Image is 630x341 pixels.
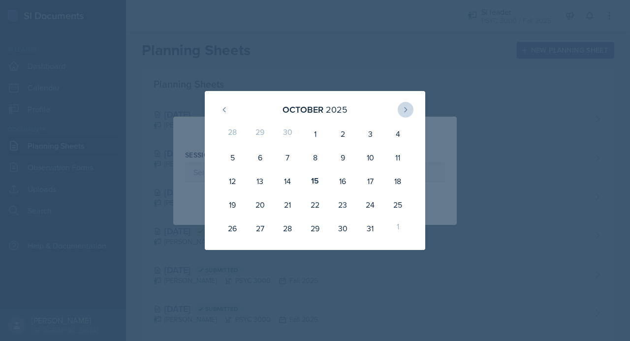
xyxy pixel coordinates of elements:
[274,146,301,169] div: 7
[274,122,301,146] div: 30
[301,169,329,193] div: 15
[356,146,384,169] div: 10
[329,146,356,169] div: 9
[274,169,301,193] div: 14
[384,169,411,193] div: 18
[301,122,329,146] div: 1
[246,169,274,193] div: 13
[384,146,411,169] div: 11
[274,217,301,240] div: 28
[329,217,356,240] div: 30
[219,217,246,240] div: 26
[274,193,301,217] div: 21
[301,146,329,169] div: 8
[384,193,411,217] div: 25
[356,193,384,217] div: 24
[329,122,356,146] div: 2
[219,193,246,217] div: 19
[246,193,274,217] div: 20
[356,122,384,146] div: 3
[329,193,356,217] div: 23
[384,122,411,146] div: 4
[326,103,347,116] div: 2025
[246,146,274,169] div: 6
[356,169,384,193] div: 17
[219,146,246,169] div: 5
[219,169,246,193] div: 12
[246,122,274,146] div: 29
[384,217,411,240] div: 1
[219,122,246,146] div: 28
[301,217,329,240] div: 29
[283,103,323,116] div: October
[301,193,329,217] div: 22
[356,217,384,240] div: 31
[329,169,356,193] div: 16
[246,217,274,240] div: 27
